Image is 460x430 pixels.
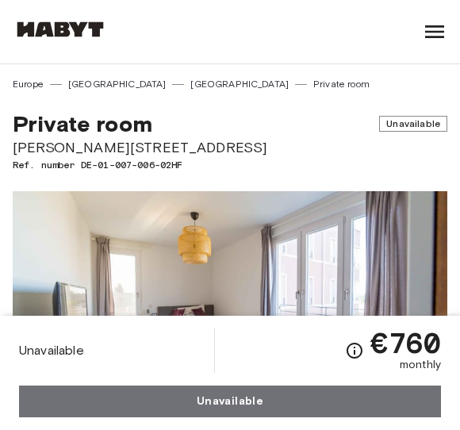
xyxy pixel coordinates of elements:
[190,77,289,91] a: [GEOGRAPHIC_DATA]
[370,328,441,357] span: €760
[345,341,364,360] svg: Check cost overview for full price breakdown. Please note that discounts apply to new joiners onl...
[379,116,447,132] span: Unavailable
[13,191,447,407] img: Marketing picture of unit DE-01-007-006-02HF
[19,342,84,359] span: Unavailable
[68,77,167,91] a: [GEOGRAPHIC_DATA]
[13,77,44,91] a: Europe
[13,110,152,137] span: Private room
[13,21,108,37] img: Habyt
[313,77,370,91] a: Private room
[13,158,447,172] span: Ref. number DE-01-007-006-02HF
[13,137,447,158] span: [PERSON_NAME][STREET_ADDRESS]
[400,357,441,373] span: monthly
